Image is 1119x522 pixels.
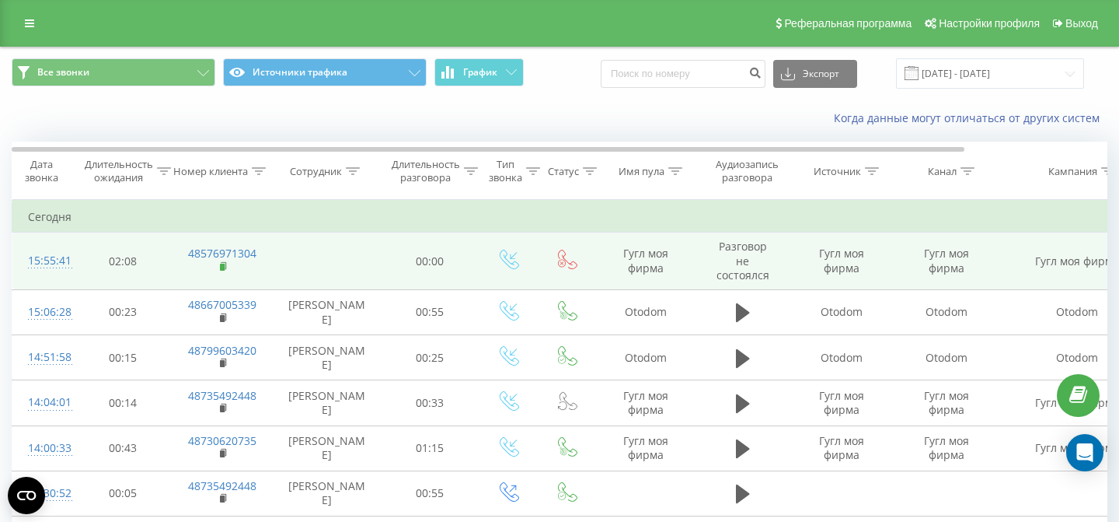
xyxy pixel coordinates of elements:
[619,165,664,178] div: Имя пула
[75,471,172,516] td: 00:05
[548,165,579,178] div: Статус
[1048,165,1097,178] div: Кампания
[273,335,382,380] td: [PERSON_NAME]
[28,297,59,328] div: 15:06:28
[273,380,382,426] td: [PERSON_NAME]
[716,239,769,282] span: Разговор не состоялся
[273,471,382,516] td: [PERSON_NAME]
[188,478,256,493] a: 48735492448
[382,471,479,516] td: 00:55
[28,478,59,509] div: 12:30:52
[290,165,342,178] div: Сотрудник
[12,158,70,184] div: Дата звонка
[894,335,999,380] td: Otodom
[595,380,696,426] td: Гугл моя фирма
[28,433,59,464] div: 14:00:33
[28,246,59,276] div: 15:55:41
[223,58,427,86] button: Источники трафика
[790,289,894,335] td: Otodom
[37,66,89,79] span: Все звонки
[894,426,999,471] td: Гугл моя фирма
[834,110,1107,125] a: Когда данные могут отличаться от других систем
[188,297,256,312] a: 48667005339
[894,289,999,335] td: Otodom
[790,233,894,290] td: Гугл моя фирма
[28,342,59,373] div: 14:51:58
[273,289,382,335] td: [PERSON_NAME]
[188,433,256,448] a: 48730620735
[814,165,861,178] div: Источник
[1066,434,1103,471] div: Open Intercom Messenger
[773,60,857,88] button: Экспорт
[595,233,696,290] td: Гугл моя фирма
[790,426,894,471] td: Гугл моя фирма
[188,388,256,403] a: 48735492448
[75,335,172,380] td: 00:15
[939,17,1040,30] span: Настройки профиля
[709,158,785,184] div: Аудиозапись разговора
[75,289,172,335] td: 00:23
[8,477,45,514] button: Open CMP widget
[784,17,912,30] span: Реферальная программа
[75,380,172,426] td: 00:14
[489,158,522,184] div: Тип звонка
[790,380,894,426] td: Гугл моя фирма
[12,58,215,86] button: Все звонки
[188,246,256,261] a: 48576971304
[28,387,59,418] div: 14:04:01
[382,426,479,471] td: 01:15
[75,426,172,471] td: 00:43
[601,60,765,88] input: Поиск по номеру
[173,165,248,178] div: Номер клиента
[382,233,479,290] td: 00:00
[595,426,696,471] td: Гугл моя фирма
[595,335,696,380] td: Otodom
[382,380,479,426] td: 00:33
[75,233,172,290] td: 02:08
[434,58,524,86] button: График
[382,335,479,380] td: 00:25
[463,67,497,78] span: График
[85,158,153,184] div: Длительность ожидания
[928,165,957,178] div: Канал
[382,289,479,335] td: 00:55
[894,380,999,426] td: Гугл моя фирма
[392,158,460,184] div: Длительность разговора
[595,289,696,335] td: Otodom
[188,343,256,358] a: 48799603420
[273,426,382,471] td: [PERSON_NAME]
[1065,17,1098,30] span: Выход
[790,335,894,380] td: Otodom
[894,233,999,290] td: Гугл моя фирма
